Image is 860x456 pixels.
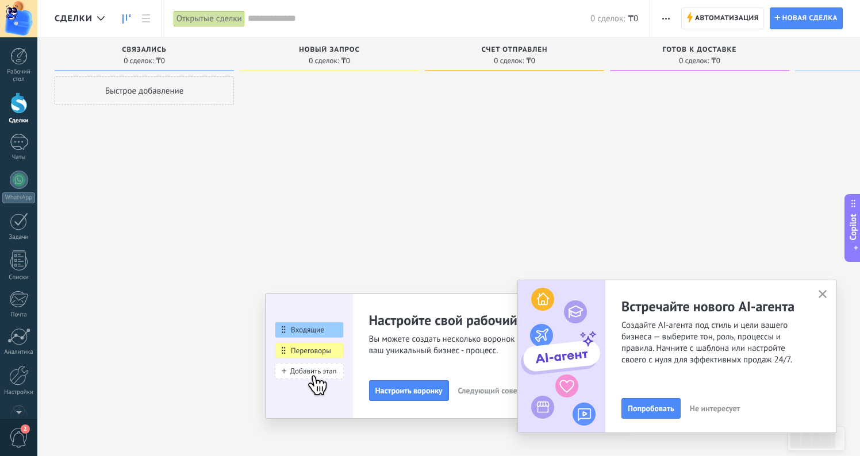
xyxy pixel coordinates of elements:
div: Задачи [2,234,36,241]
div: Открытые сделки [174,10,245,27]
span: 0 сделок: [124,57,153,64]
span: ₸0 [711,57,720,64]
span: 2 [21,424,30,434]
h2: Настройте свой рабочий процесс [369,311,600,329]
button: Еще [658,7,674,29]
div: Новый запрос [245,46,413,56]
span: Следующий совет [458,387,521,395]
span: Связались [122,46,166,54]
div: Аналитика [2,349,36,356]
span: 0 сделок: [679,57,709,64]
span: Готов к доставке [663,46,737,54]
div: Готов к доставке [616,46,784,56]
span: Новая сделка [782,8,838,29]
a: Автоматизация [681,7,764,29]
span: Copilot [847,214,859,241]
div: Настройки [2,389,36,396]
a: Сделки [117,7,136,30]
a: Новая сделка [770,7,843,29]
a: Список [136,7,156,30]
button: Попробовать [621,398,681,419]
div: Счет отправлен [431,46,598,56]
span: ₸0 [156,57,164,64]
span: Настроить воронку [375,387,443,395]
button: Следующий совет [453,382,526,399]
div: Быстрое добавление [55,76,234,105]
span: Автоматизация [695,8,759,29]
div: Почта [2,311,36,319]
span: Создайте AI-агента под стиль и цели вашего бизнеса — выберите тон, роль, процессы и правила. Начн... [621,320,836,366]
div: Сделки [2,117,36,125]
span: Попробовать [628,404,674,412]
div: Рабочий стол [2,68,36,83]
span: ₸0 [341,57,350,64]
span: 0 сделок: [494,57,524,64]
img: ai_agent_activation_popup_RU.png [518,280,605,432]
span: Счет отправлен [481,46,547,54]
button: Не интересует [685,400,746,417]
span: Вы можете создать несколько воронок и настроить их под ваш уникальный бизнес - процесс. [369,334,600,357]
h2: Встречайте нового AI-агента [621,297,836,315]
span: Сделки [55,13,93,24]
span: Не интересует [690,404,740,412]
div: Списки [2,274,36,281]
span: ₸0 [526,57,535,64]
div: Связались [60,46,228,56]
span: 0 сделок: [309,57,339,64]
div: Чаты [2,154,36,161]
div: WhatsApp [2,192,35,203]
button: Настроить воронку [369,380,449,401]
span: Новый запрос [299,46,360,54]
span: 0 сделок: [590,13,625,24]
span: ₸0 [628,13,638,24]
